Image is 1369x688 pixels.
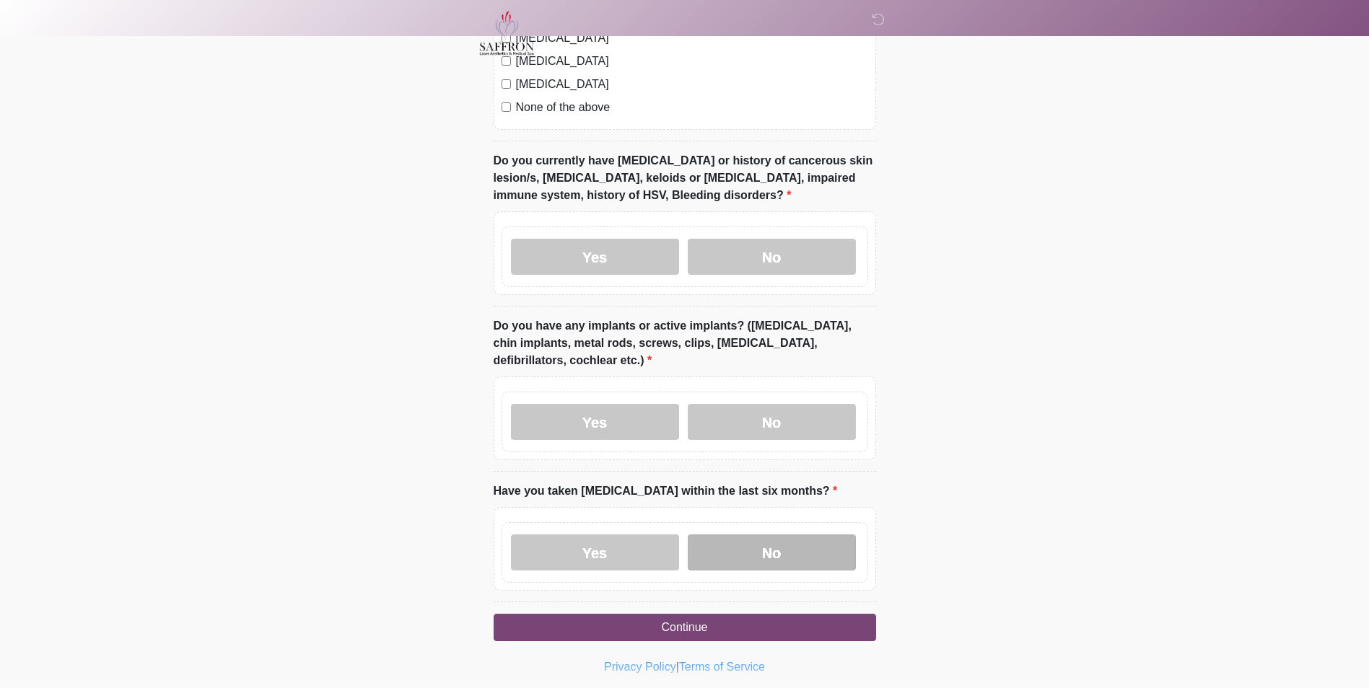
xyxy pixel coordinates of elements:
[494,482,838,500] label: Have you taken [MEDICAL_DATA] within the last six months?
[502,102,511,112] input: None of the above
[479,11,535,56] img: Saffron Laser Aesthetics and Medical Spa Logo
[502,79,511,89] input: [MEDICAL_DATA]
[688,404,856,440] label: No
[511,534,679,570] label: Yes
[494,614,876,641] button: Continue
[604,661,676,673] a: Privacy Policy
[516,99,868,116] label: None of the above
[511,404,679,440] label: Yes
[516,76,868,93] label: [MEDICAL_DATA]
[688,239,856,275] label: No
[688,534,856,570] label: No
[494,152,876,204] label: Do you currently have [MEDICAL_DATA] or history of cancerous skin lesion/s, [MEDICAL_DATA], keloi...
[679,661,765,673] a: Terms of Service
[676,661,679,673] a: |
[494,317,876,369] label: Do you have any implants or active implants? ([MEDICAL_DATA], chin implants, metal rods, screws, ...
[511,239,679,275] label: Yes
